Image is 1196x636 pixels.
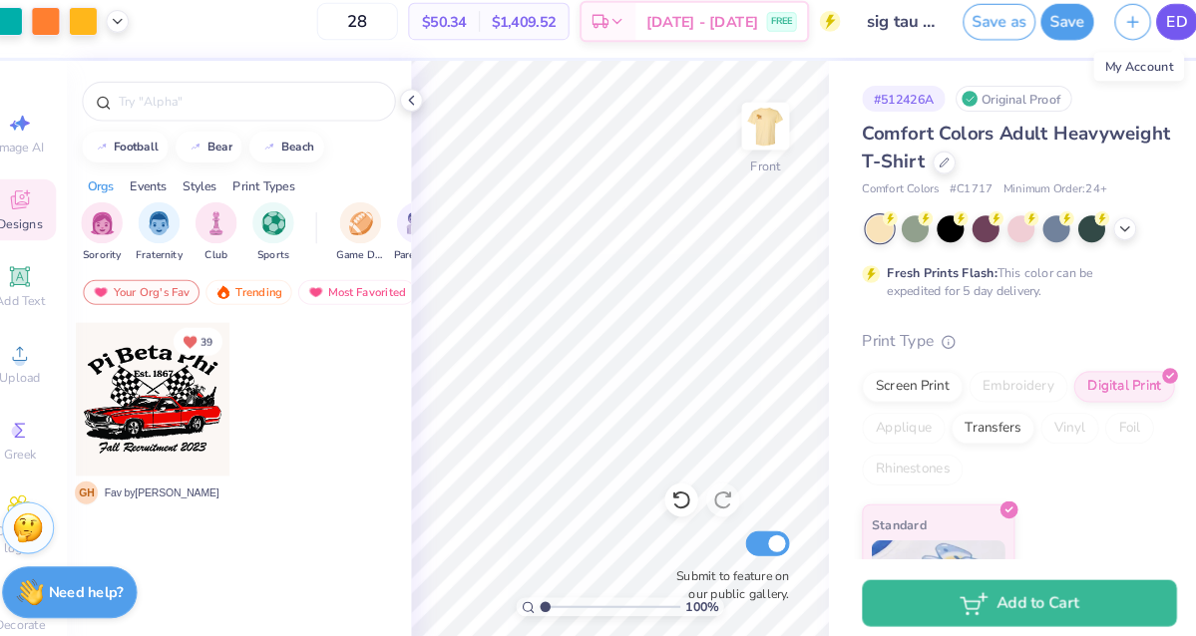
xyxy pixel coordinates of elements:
[990,188,1089,205] span: Minimum Order: 24 +
[944,97,1055,122] div: Original Proof
[106,252,143,267] span: Sorority
[843,15,941,55] input: Untitled Design
[265,141,337,170] button: beach
[1146,24,1166,47] span: ED
[168,217,190,240] img: Fraternity Image
[854,371,951,401] div: Screen Print
[854,331,1156,354] div: Print Type
[854,451,951,480] div: Rhinestones
[21,606,69,622] span: Decorate
[222,217,244,240] img: Club Image
[938,188,980,205] span: # C1717
[225,150,249,160] div: bear
[23,221,67,237] span: Designs
[1025,411,1081,441] div: Vinyl
[10,516,80,548] span: Clipart & logos
[157,252,201,267] span: Fraternity
[195,141,258,170] button: bear
[741,116,781,156] img: Front
[1025,18,1076,53] button: Save
[277,217,300,240] img: Sports Image
[25,369,65,385] span: Upload
[854,411,934,441] div: Applique
[136,150,179,160] div: football
[498,25,560,46] span: $1,409.52
[1057,371,1154,401] div: Digital Print
[232,288,248,302] img: trending.gif
[213,208,253,267] button: filter button
[1076,65,1163,93] div: My Account
[126,480,235,495] span: Fav by [PERSON_NAME]
[404,252,450,267] span: Parent's Weekend
[157,208,201,267] button: filter button
[854,188,928,205] span: Comfort Colors
[361,217,384,240] img: Game Day Image
[878,268,984,284] strong: Fresh Prints Flash:
[404,208,450,267] button: filter button
[863,507,916,528] span: Standard
[1136,18,1176,53] a: ED
[747,165,776,183] div: Front
[104,208,144,267] button: filter button
[431,25,474,46] span: $50.34
[321,288,337,302] img: most_fav.gif
[151,184,187,202] div: Events
[957,371,1051,401] div: Embroidery
[268,208,308,267] div: filter for Sports
[22,148,69,163] span: Image AI
[276,150,292,161] img: trend_line.gif
[330,17,408,53] input: – –
[98,477,120,498] span: G H
[349,252,395,267] span: Game Day
[213,208,253,267] div: filter for Club
[854,571,1156,616] button: Add to Cart
[951,18,1020,53] button: Save as
[268,208,308,267] button: filter button
[104,208,144,267] div: filter for Sorority
[646,25,754,46] span: [DATE] - [DATE]
[138,102,393,122] input: Try "Alpha"
[105,141,188,170] button: football
[940,411,1019,441] div: Transfers
[312,283,425,307] div: Most Favorited
[223,283,306,307] div: Trending
[201,184,234,202] div: Styles
[863,533,992,633] img: Standard
[106,283,217,307] div: Your Org's Fav
[249,184,309,202] div: Print Types
[273,252,304,267] span: Sports
[157,208,201,267] div: filter for Fraternity
[21,295,69,311] span: Add Text
[349,208,395,267] div: filter for Game Day
[878,267,1123,303] div: This color can be expedited for 5 day delivery.
[30,443,61,459] span: Greek
[205,150,221,161] img: trend_line.gif
[116,150,132,161] img: trend_line.gif
[115,288,131,302] img: most_fav.gif
[73,574,145,593] strong: Need help?
[416,217,439,240] img: Parent's Weekend Image
[854,131,1150,181] span: Comfort Colors Adult Heavyweight T-Shirt
[110,184,136,202] div: Orgs
[296,150,328,160] div: beach
[766,28,787,42] span: FREE
[404,208,450,267] div: filter for Parent's Weekend
[854,97,934,122] div: # 512426A
[664,558,784,594] label: Submit to feature on our public gallery.
[349,208,395,267] button: filter button
[222,252,244,267] span: Club
[1087,411,1134,441] div: Foil
[684,588,716,606] span: 100 %
[113,217,136,240] img: Sorority Image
